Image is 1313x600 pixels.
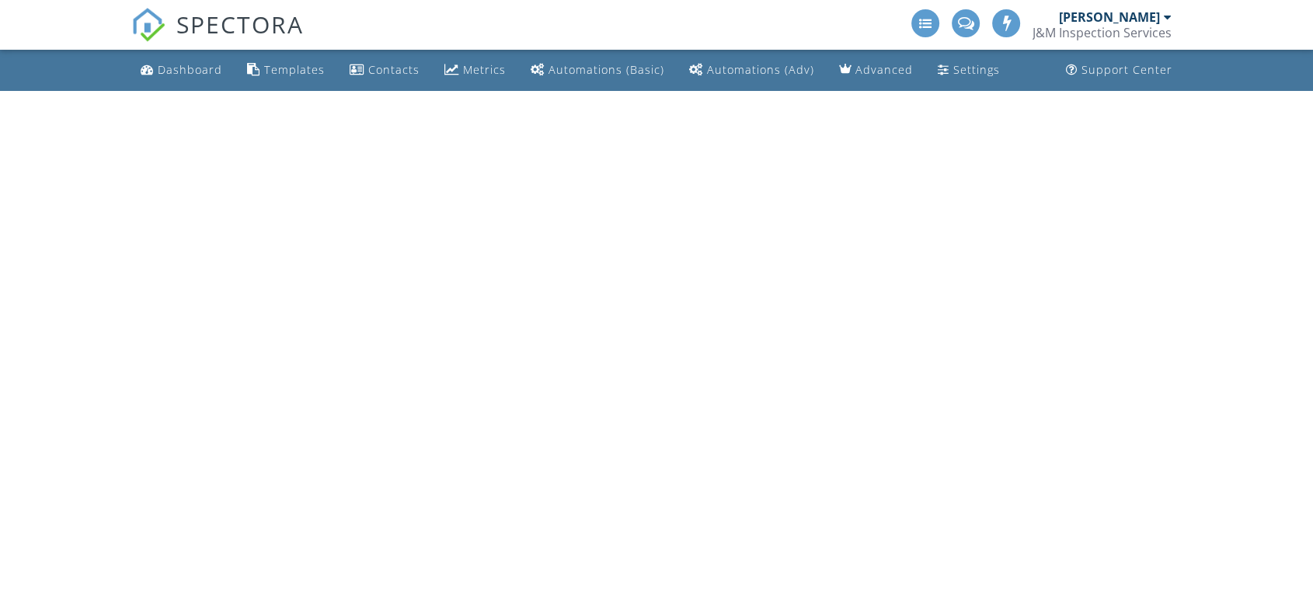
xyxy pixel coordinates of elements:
[1059,9,1160,25] div: [PERSON_NAME]
[1081,62,1172,77] div: Support Center
[176,8,304,40] span: SPECTORA
[549,62,664,77] div: Automations (Basic)
[932,56,1006,85] a: Settings
[134,56,228,85] a: Dashboard
[524,56,670,85] a: Automations (Basic)
[683,56,820,85] a: Automations (Advanced)
[368,62,420,77] div: Contacts
[264,62,325,77] div: Templates
[463,62,506,77] div: Metrics
[158,62,222,77] div: Dashboard
[833,56,919,85] a: Advanced
[343,56,426,85] a: Contacts
[241,56,331,85] a: Templates
[953,62,1000,77] div: Settings
[131,21,304,54] a: SPECTORA
[707,62,814,77] div: Automations (Adv)
[1033,25,1172,40] div: J&M Inspection Services
[855,62,913,77] div: Advanced
[1060,56,1179,85] a: Support Center
[131,8,165,42] img: The Best Home Inspection Software - Spectora
[438,56,512,85] a: Metrics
